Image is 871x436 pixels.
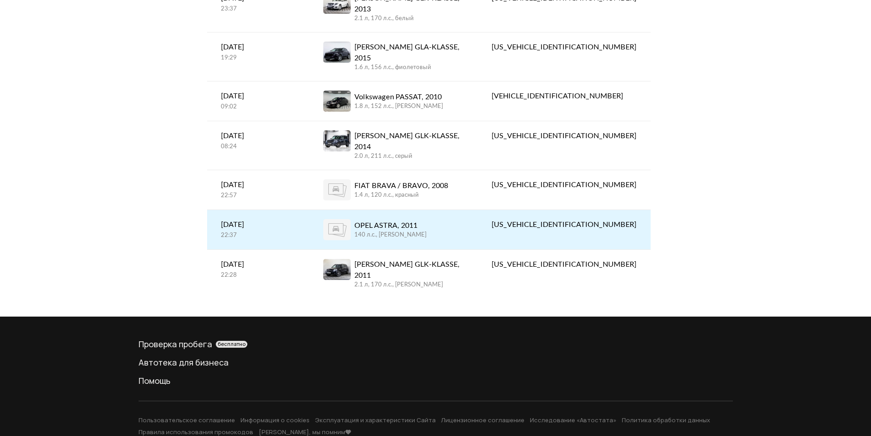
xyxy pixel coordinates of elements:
a: [PERSON_NAME] GLK-KLASSE, 20142.0 л, 211 л.c., серый [310,121,478,170]
a: [US_VEHICLE_IDENTIFICATION_NUMBER] [478,121,650,151]
a: [US_VEHICLE_IDENTIFICATION_NUMBER] [478,170,650,199]
a: Помощь [139,375,733,386]
div: 19:29 [221,54,296,62]
div: [VEHICLE_IDENTIFICATION_NUMBER] [492,91,636,102]
div: 1.4 л, 120 л.c., красный [354,191,448,199]
a: Эксплуатация и характеристики Сайта [315,416,436,424]
div: Проверка пробега [139,339,733,350]
a: [PERSON_NAME], мы помним [259,428,352,436]
div: 22:37 [221,231,296,240]
a: [DATE]22:57 [207,170,310,209]
div: 140 л.c., [PERSON_NAME] [354,231,427,239]
a: Автотека для бизнеса [139,357,733,368]
div: OPEL ASTRA, 2011 [354,220,427,231]
div: Volkswagen PASSAT, 2010 [354,92,443,102]
div: 2.1 л, 170 л.c., [PERSON_NAME] [354,281,464,289]
div: [PERSON_NAME] GLK-KLASSE, 2014 [354,130,464,152]
div: 22:57 [221,192,296,200]
div: [PERSON_NAME] GLA-KLASSE, 2015 [354,42,464,64]
a: Исследование «Автостата» [530,416,616,424]
a: [VEHICLE_IDENTIFICATION_NUMBER] [478,81,650,111]
div: 22:28 [221,271,296,280]
a: Пользовательское соглашение [139,416,235,424]
div: [DATE] [221,130,296,141]
a: Проверка пробегабесплатно [139,339,733,350]
div: [DATE] [221,219,296,230]
a: Политика обработки данных [622,416,710,424]
div: [US_VEHICLE_IDENTIFICATION_NUMBER] [492,219,636,230]
div: 09:02 [221,103,296,111]
a: [DATE]09:02 [207,81,310,120]
a: [PERSON_NAME] GLK-KLASSE, 20112.1 л, 170 л.c., [PERSON_NAME] [310,250,478,298]
div: [DATE] [221,42,296,53]
a: [DATE]08:24 [207,121,310,160]
div: [DATE] [221,179,296,190]
a: [DATE]19:29 [207,32,310,71]
div: [DATE] [221,91,296,102]
div: 1.8 л, 152 л.c., [PERSON_NAME] [354,102,443,111]
a: Правила использования промокодов [139,428,253,436]
div: [US_VEHICLE_IDENTIFICATION_NUMBER] [492,42,636,53]
a: [DATE]22:28 [207,250,310,289]
span: бесплатно [218,341,246,347]
a: [US_VEHICLE_IDENTIFICATION_NUMBER] [478,210,650,239]
a: [PERSON_NAME] GLA-KLASSE, 20151.6 л, 156 л.c., фиолетовый [310,32,478,81]
div: [US_VEHICLE_IDENTIFICATION_NUMBER] [492,130,636,141]
a: [US_VEHICLE_IDENTIFICATION_NUMBER] [478,250,650,279]
div: [PERSON_NAME] GLK-KLASSE, 2011 [354,259,464,281]
div: FIAT BRAVA / BRAVO, 2008 [354,180,448,191]
div: 23:37 [221,5,296,13]
div: [DATE] [221,259,296,270]
a: Информация о cookies [240,416,310,424]
div: 2.1 л, 170 л.c., белый [354,15,464,23]
a: [US_VEHICLE_IDENTIFICATION_NUMBER] [478,32,650,62]
a: [DATE]22:37 [207,210,310,249]
div: 2.0 л, 211 л.c., серый [354,152,464,161]
div: [US_VEHICLE_IDENTIFICATION_NUMBER] [492,179,636,190]
a: Volkswagen PASSAT, 20101.8 л, 152 л.c., [PERSON_NAME] [310,81,478,121]
a: OPEL ASTRA, 2011140 л.c., [PERSON_NAME] [310,210,478,249]
div: [US_VEHICLE_IDENTIFICATION_NUMBER] [492,259,636,270]
div: 08:24 [221,143,296,151]
div: 1.6 л, 156 л.c., фиолетовый [354,64,464,72]
a: FIAT BRAVA / BRAVO, 20081.4 л, 120 л.c., красный [310,170,478,210]
a: Лицензионное соглашение [441,416,524,424]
